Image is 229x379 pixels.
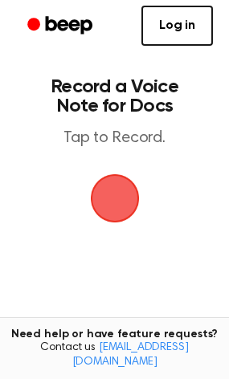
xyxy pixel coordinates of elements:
[141,6,213,46] a: Log in
[91,174,139,222] img: Beep Logo
[29,77,200,116] h1: Record a Voice Note for Docs
[10,341,219,369] span: Contact us
[72,342,189,368] a: [EMAIL_ADDRESS][DOMAIN_NAME]
[29,128,200,149] p: Tap to Record.
[16,10,107,42] a: Beep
